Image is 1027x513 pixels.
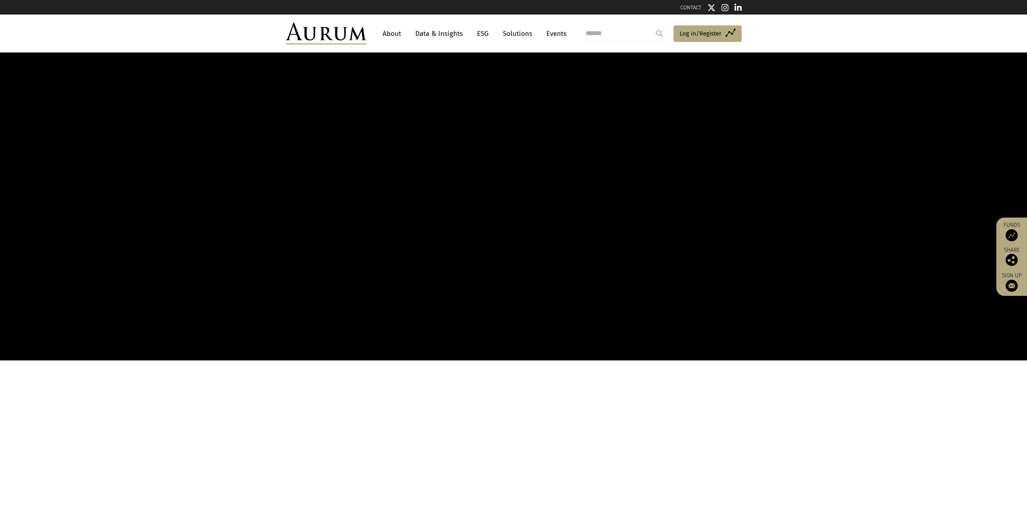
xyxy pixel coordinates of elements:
[499,26,536,41] a: Solutions
[707,4,715,12] img: Twitter icon
[680,4,701,10] a: CONTACT
[411,26,467,41] a: Data & Insights
[1006,280,1018,292] img: Sign up to our newsletter
[473,26,493,41] a: ESG
[1006,254,1018,266] img: Share this post
[379,26,405,41] a: About
[1006,229,1018,241] img: Access Funds
[680,29,722,38] span: Log in/Register
[542,26,567,41] a: Events
[722,4,729,12] img: Instagram icon
[651,25,667,42] input: Submit
[674,25,742,42] a: Log in/Register
[1000,247,1023,266] div: Share
[1000,222,1023,241] a: Funds
[734,4,742,12] img: Linkedin icon
[1000,272,1023,292] a: Sign up
[286,23,366,44] img: Aurum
